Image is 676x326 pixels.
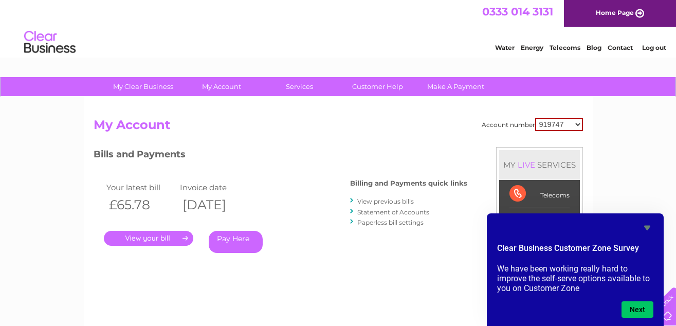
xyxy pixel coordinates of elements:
[509,208,570,237] div: Broadband
[516,160,537,170] div: LIVE
[521,44,543,51] a: Energy
[209,231,263,253] a: Pay Here
[499,150,580,179] div: MY SERVICES
[101,77,186,96] a: My Clear Business
[357,197,414,205] a: View previous bills
[357,219,424,226] a: Paperless bill settings
[482,118,583,131] div: Account number
[335,77,420,96] a: Customer Help
[104,194,178,215] th: £65.78
[497,242,653,260] h2: Clear Business Customer Zone Survey
[24,27,76,58] img: logo.png
[177,180,251,194] td: Invoice date
[104,180,178,194] td: Your latest bill
[357,208,429,216] a: Statement of Accounts
[622,301,653,318] button: Next question
[94,118,583,137] h2: My Account
[482,5,553,18] a: 0333 014 3131
[509,180,570,208] div: Telecoms
[497,222,653,318] div: Clear Business Customer Zone Survey
[104,231,193,246] a: .
[587,44,601,51] a: Blog
[94,147,467,165] h3: Bills and Payments
[350,179,467,187] h4: Billing and Payments quick links
[550,44,580,51] a: Telecoms
[177,194,251,215] th: [DATE]
[497,264,653,293] p: We have been working really hard to improve the self-serve options available to you on Customer Zone
[642,44,666,51] a: Log out
[179,77,264,96] a: My Account
[257,77,342,96] a: Services
[608,44,633,51] a: Contact
[641,222,653,234] button: Hide survey
[413,77,498,96] a: Make A Payment
[495,44,515,51] a: Water
[96,6,581,50] div: Clear Business is a trading name of Verastar Limited (registered in [GEOGRAPHIC_DATA] No. 3667643...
